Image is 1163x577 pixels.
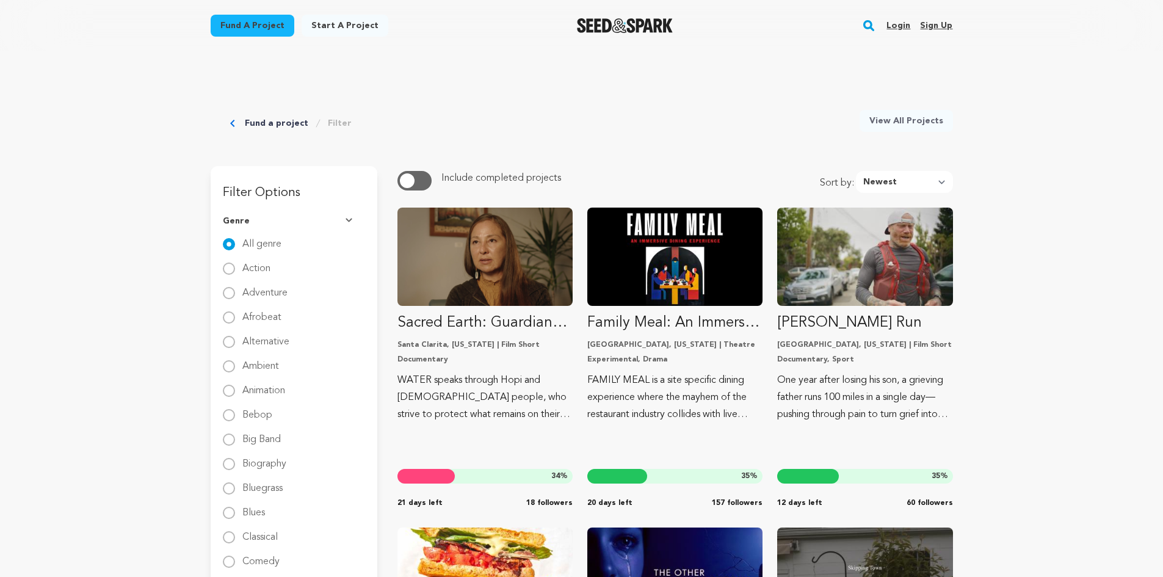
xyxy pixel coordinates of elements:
label: Adventure [242,278,288,298]
label: Ambient [242,352,279,371]
p: Family Meal: An Immersive Dining Experience [587,313,763,333]
span: 60 followers [907,498,953,508]
p: One year after losing his son, a grieving father runs 100 miles in a single day—pushing through p... [777,372,952,423]
a: Fund Ryan’s Run [777,208,952,423]
a: Seed&Spark Homepage [577,18,673,33]
a: Fund a project [245,117,308,129]
span: 18 followers [526,498,573,508]
img: Seed&Spark Arrow Down Icon [346,218,355,224]
a: Sign up [920,16,952,35]
label: Big Band [242,425,281,445]
span: Include completed projects [441,173,561,183]
label: Bebop [242,401,272,420]
span: 21 days left [397,498,443,508]
span: % [741,471,758,481]
a: Login [886,16,910,35]
label: Alternative [242,327,289,347]
span: 35 [741,473,750,480]
p: Documentary [397,355,573,365]
label: Afrobeat [242,303,281,322]
label: Classical [242,523,278,542]
p: [PERSON_NAME] Run [777,313,952,333]
label: All genre [242,230,281,249]
label: Blues [242,498,265,518]
span: 35 [932,473,940,480]
a: Fund Family Meal: An Immersive Dining Experience [587,208,763,423]
label: Bluegrass [242,474,283,493]
img: Seed&Spark Logo Dark Mode [577,18,673,33]
span: 34 [551,473,560,480]
label: Animation [242,376,285,396]
p: [GEOGRAPHIC_DATA], [US_STATE] | Film Short [777,340,952,350]
a: Fund Sacred Earth: Guardians of Water [397,208,573,423]
p: WATER speaks through Hopi and [DEMOGRAPHIC_DATA] people, who strive to protect what remains on th... [397,372,573,423]
p: [GEOGRAPHIC_DATA], [US_STATE] | Theatre [587,340,763,350]
span: % [932,471,948,481]
span: 12 days left [777,498,822,508]
span: % [551,471,568,481]
div: Breadcrumb [230,110,352,137]
span: 157 followers [712,498,763,508]
button: Genre [223,205,365,237]
p: Santa Clarita, [US_STATE] | Film Short [397,340,573,350]
a: Fund a project [211,15,294,37]
p: FAMILY MEAL is a site specific dining experience where the mayhem of the restaurant industry coll... [587,372,763,423]
p: Sacred Earth: Guardians of Water [397,313,573,333]
label: Comedy [242,547,280,567]
p: Documentary, Sport [777,355,952,365]
span: Sort by: [820,176,856,193]
a: View All Projects [860,110,953,132]
h3: Filter Options [211,166,377,205]
span: Genre [223,215,250,227]
label: Biography [242,449,286,469]
p: Experimental, Drama [587,355,763,365]
a: Filter [328,117,352,129]
label: Action [242,254,270,274]
span: 20 days left [587,498,632,508]
a: Start a project [302,15,388,37]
